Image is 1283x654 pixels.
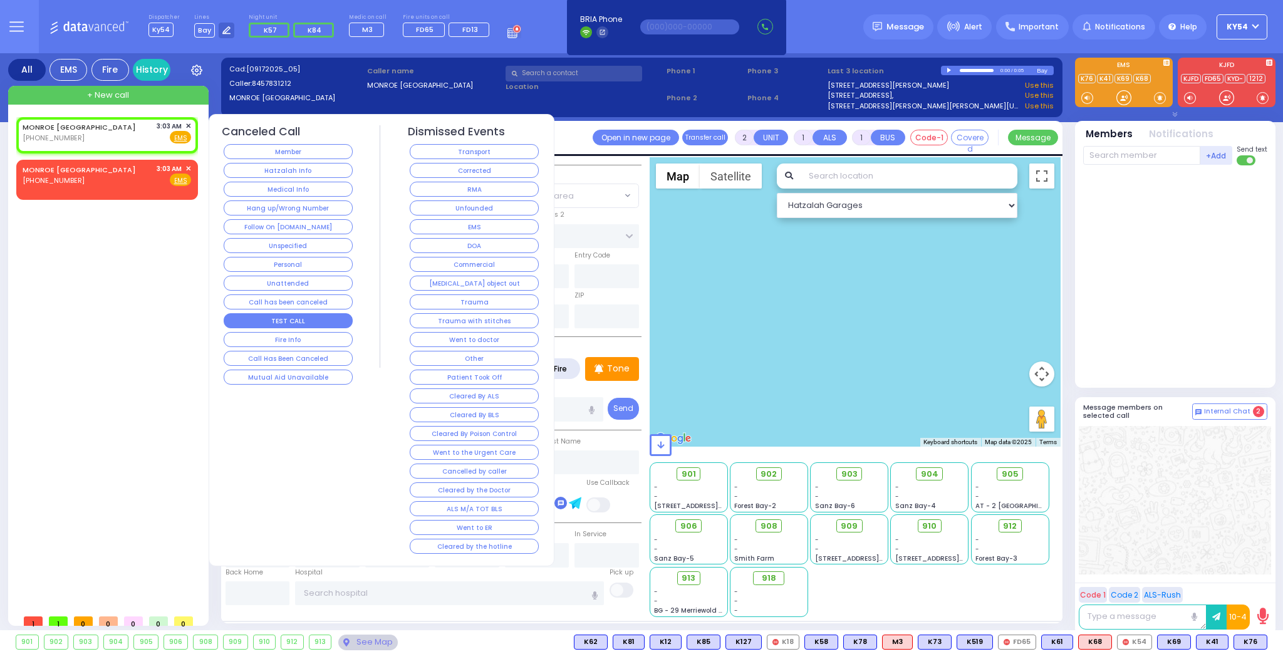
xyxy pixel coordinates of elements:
[410,200,539,215] button: Unfounded
[224,294,353,309] button: Call has been canceled
[813,130,847,145] button: ALS
[194,635,217,649] div: 908
[194,23,215,38] span: Bay
[607,362,630,375] p: Tone
[747,66,824,76] span: Phone 3
[895,544,899,554] span: -
[1075,62,1173,71] label: EMS
[574,291,584,301] label: ZIP
[975,544,979,554] span: -
[772,639,779,645] img: red-radio-icon.svg
[99,616,118,626] span: 0
[254,635,276,649] div: 910
[408,125,505,138] h4: Dismissed Events
[338,635,397,650] div: See map
[886,21,924,33] span: Message
[895,482,899,492] span: -
[367,66,501,76] label: Caller name
[734,587,803,596] div: -
[23,175,85,185] span: [PHONE_NUMBER]
[410,426,539,441] button: Cleared By Poison Control
[998,635,1036,650] div: FD65
[910,130,948,145] button: Code-1
[410,257,539,272] button: Commercial
[1000,63,1011,78] div: 0:00
[1004,639,1010,645] img: red-radio-icon.svg
[23,165,136,175] a: MONROE [GEOGRAPHIC_DATA]
[734,535,738,544] span: -
[367,80,501,91] label: MONROE [GEOGRAPHIC_DATA]
[410,163,539,178] button: Corrected
[828,90,893,101] a: [STREET_ADDRESS],
[843,635,877,650] div: K78
[543,361,578,376] label: Fire
[229,93,363,103] label: MONROE [GEOGRAPHIC_DATA]
[761,468,777,480] span: 902
[226,568,263,578] label: Back Home
[654,535,658,544] span: -
[1180,21,1197,33] span: Help
[224,238,353,253] button: Unspecified
[667,66,743,76] span: Phone 1
[224,182,353,197] button: Medical Info
[74,635,98,649] div: 903
[682,468,696,480] span: 901
[613,635,645,650] div: BLS
[506,81,663,92] label: Location
[1078,635,1112,650] div: K68
[895,501,936,511] span: Sanz Bay-4
[654,482,658,492] span: -
[734,544,738,554] span: -
[687,635,720,650] div: BLS
[104,635,128,649] div: 904
[975,482,979,492] span: -
[804,635,838,650] div: K58
[873,22,882,31] img: message.svg
[734,501,776,511] span: Forest Bay-2
[734,554,774,563] span: Smith Farm
[574,635,608,650] div: BLS
[410,238,539,253] button: DOA
[87,89,129,101] span: + New call
[975,554,1017,563] span: Forest Bay-3
[682,130,728,145] button: Transfer call
[895,554,1014,563] span: [STREET_ADDRESS][PERSON_NAME]
[416,24,434,34] span: FD65
[754,130,788,145] button: UNIT
[506,66,642,81] input: Search a contact
[828,66,941,76] label: Last 3 location
[246,64,300,74] span: [09172025_05]
[975,492,979,501] span: -
[918,635,952,650] div: BLS
[264,25,277,35] span: K57
[734,606,803,615] div: -
[700,163,762,189] button: Show satellite imagery
[403,14,494,21] label: Fire units on call
[871,130,905,145] button: BUS
[608,398,639,420] button: Send
[734,596,803,606] div: -
[734,492,738,501] span: -
[49,19,133,34] img: Logo
[610,568,633,578] label: Pick up
[1133,74,1151,83] a: K68
[1097,74,1113,83] a: K41
[462,24,478,34] span: FD13
[134,635,158,649] div: 905
[815,492,819,501] span: -
[410,182,539,197] button: RMA
[16,635,38,649] div: 901
[734,482,738,492] span: -
[804,635,838,650] div: BLS
[656,163,700,189] button: Show street map
[1227,605,1250,630] button: 10-4
[586,478,630,488] label: Use Callback
[49,59,87,81] div: EMS
[957,635,993,650] div: BLS
[1142,587,1183,603] button: ALS-Rush
[1083,403,1192,420] h5: Message members on selected call
[224,144,353,159] button: Member
[654,587,658,596] span: -
[1019,21,1059,33] span: Important
[295,568,323,578] label: Hospital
